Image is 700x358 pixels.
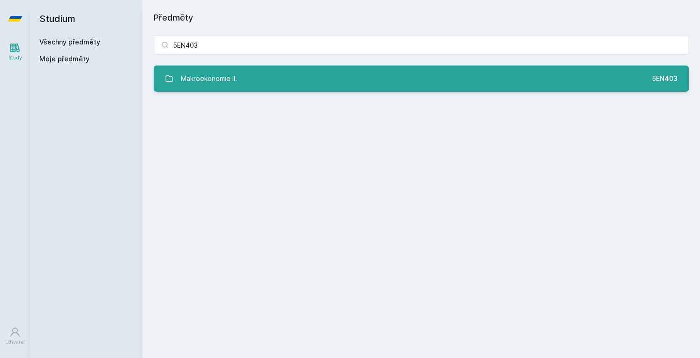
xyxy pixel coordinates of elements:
[2,322,28,351] a: Uživatel
[154,11,689,24] h1: Předměty
[39,54,89,64] span: Moje předměty
[8,54,22,61] div: Study
[154,36,689,54] input: Název nebo ident předmětu…
[39,38,100,46] a: Všechny předměty
[154,66,689,92] a: Makroekonomie II. 5EN403
[181,69,237,88] div: Makroekonomie II.
[2,37,28,66] a: Study
[652,74,678,83] div: 5EN403
[5,339,25,346] div: Uživatel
